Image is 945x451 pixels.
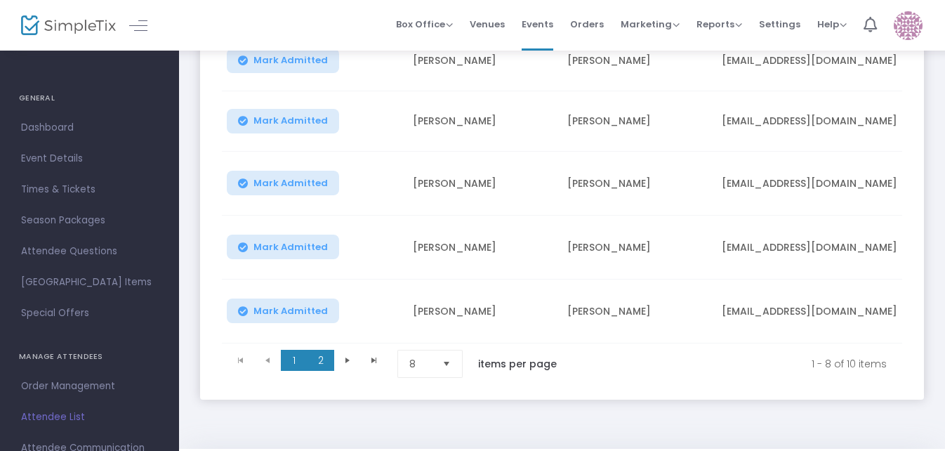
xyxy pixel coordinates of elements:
span: Box Office [396,18,453,31]
span: Settings [759,6,800,42]
td: [PERSON_NAME] [404,91,559,152]
span: Go to the last page [369,355,380,366]
span: Page 1 [281,350,308,371]
span: Order Management [21,377,158,396]
td: [PERSON_NAME] [559,91,713,152]
td: [PERSON_NAME] [559,280,713,344]
span: Go to the next page [334,350,361,371]
td: [PERSON_NAME] [404,152,559,216]
span: Marketing [621,18,680,31]
h4: MANAGE ATTENDEES [19,343,160,371]
span: Attendee List [21,408,158,426]
span: Page 2 [308,350,334,371]
span: Go to the last page [361,350,388,371]
td: [PERSON_NAME] [404,31,559,91]
span: Season Packages [21,211,158,230]
span: [GEOGRAPHIC_DATA] Items [21,273,158,292]
td: [EMAIL_ADDRESS][DOMAIN_NAME] [713,31,924,91]
kendo-pager-info: 1 - 8 of 10 items [586,350,887,378]
button: Mark Admitted [227,171,339,195]
td: [PERSON_NAME] [559,31,713,91]
span: 8 [409,357,431,371]
span: Help [817,18,847,31]
label: items per page [478,357,557,371]
button: Select [437,351,456,377]
span: Orders [570,6,604,42]
td: [EMAIL_ADDRESS][DOMAIN_NAME] [713,280,924,344]
td: [PERSON_NAME] [404,216,559,280]
td: [EMAIL_ADDRESS][DOMAIN_NAME] [713,216,924,280]
td: [PERSON_NAME] [559,152,713,216]
button: Mark Admitted [227,299,339,323]
span: Reports [696,18,742,31]
span: Dashboard [21,119,158,137]
span: Mark Admitted [253,178,328,189]
span: Mark Admitted [253,55,328,66]
span: Go to the next page [342,355,353,366]
span: Attendee Questions [21,242,158,261]
h4: GENERAL [19,84,160,112]
span: Mark Admitted [253,115,328,126]
td: [PERSON_NAME] [404,280,559,344]
span: Mark Admitted [253,242,328,253]
span: Special Offers [21,304,158,322]
button: Mark Admitted [227,109,339,133]
span: Mark Admitted [253,306,328,317]
button: Mark Admitted [227,235,339,259]
td: [EMAIL_ADDRESS][DOMAIN_NAME] [713,91,924,152]
button: Mark Admitted [227,48,339,73]
td: [EMAIL_ADDRESS][DOMAIN_NAME] [713,152,924,216]
span: Events [522,6,553,42]
span: Times & Tickets [21,181,158,199]
span: Event Details [21,150,158,168]
td: [PERSON_NAME] [559,216,713,280]
span: Venues [470,6,505,42]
